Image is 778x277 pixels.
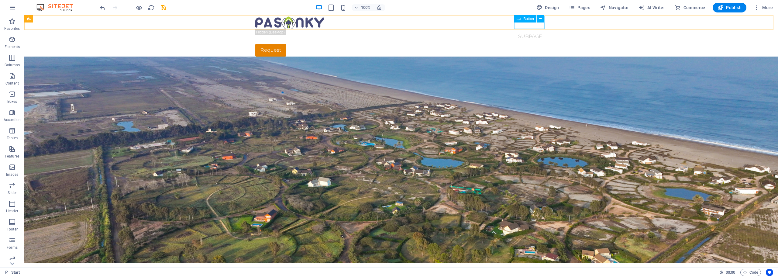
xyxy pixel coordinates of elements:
span: 00 00 [726,269,735,276]
a: Click to cancel selection. Double-click to open Pages [5,269,20,276]
span: Design [536,5,559,11]
span: Commerce [675,5,705,11]
button: undo [99,4,106,11]
button: reload [147,4,155,11]
p: Header [6,209,18,213]
img: Editor Logo [35,4,81,11]
span: AI Writer [639,5,665,11]
span: : [730,270,731,275]
i: Reload page [148,4,155,11]
p: Features [5,154,19,159]
p: Accordion [4,117,21,122]
button: More [751,3,775,12]
button: save [160,4,167,11]
p: Columns [5,63,20,68]
span: Code [743,269,758,276]
button: Code [740,269,761,276]
button: Design [534,3,562,12]
button: Publish [713,3,746,12]
button: AI Writer [636,3,667,12]
i: Undo: Delete elements (Ctrl+Z) [99,4,106,11]
p: Tables [7,136,18,140]
h6: 100% [361,4,370,11]
p: Slider [8,190,17,195]
i: On resize automatically adjust zoom level to fit chosen device. [377,5,382,10]
i: Save (Ctrl+S) [160,4,167,11]
button: 100% [352,4,373,11]
p: Footer [7,227,18,232]
p: Content [5,81,19,86]
button: Pages [566,3,593,12]
button: Navigator [597,3,631,12]
button: Usercentrics [766,269,773,276]
span: Navigator [600,5,629,11]
p: Favorites [4,26,20,31]
span: Pages [569,5,590,11]
span: More [754,5,773,11]
p: Images [6,172,19,177]
button: Commerce [672,3,708,12]
span: Button [523,17,534,21]
p: Boxes [7,99,17,104]
span: Publish [718,5,742,11]
p: Elements [5,44,20,49]
h6: Session time [719,269,735,276]
p: Forms [7,245,18,250]
button: Click here to leave preview mode and continue editing [135,4,143,11]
